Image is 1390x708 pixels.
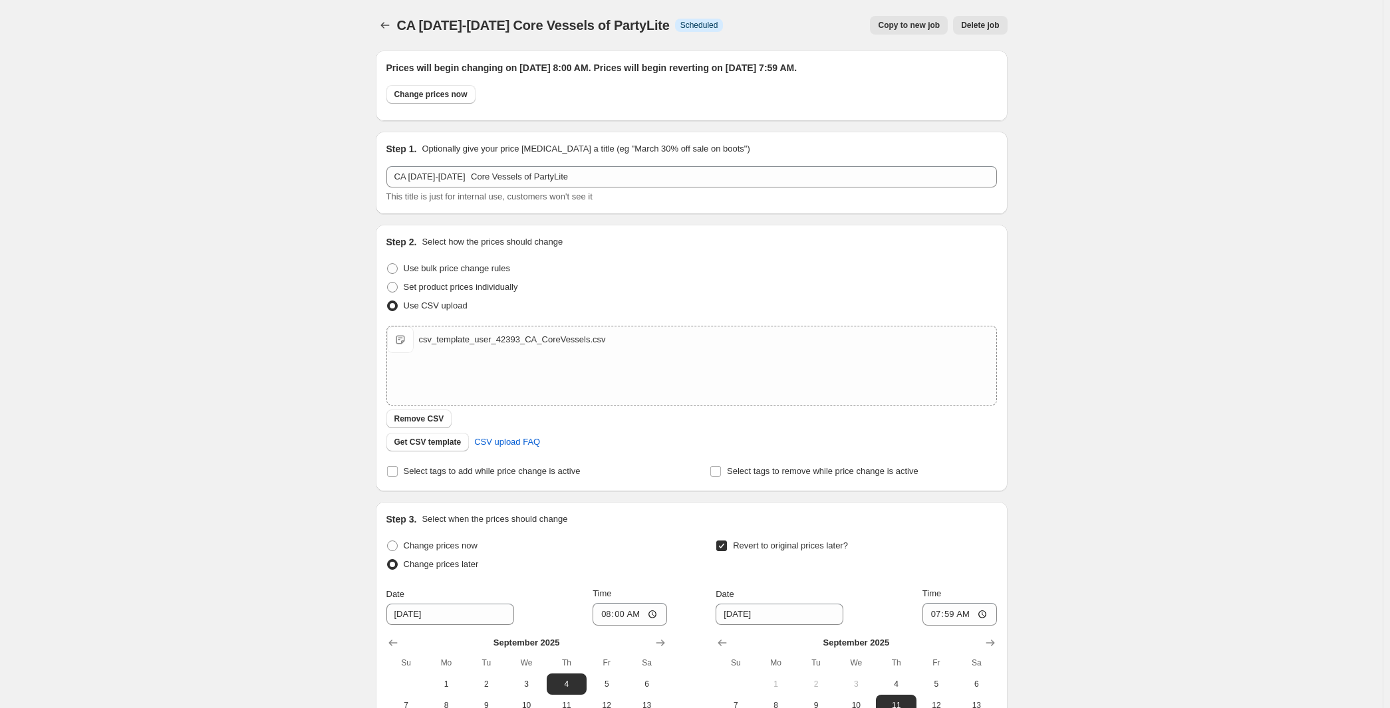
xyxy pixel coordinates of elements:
[626,652,666,673] th: Saturday
[422,513,567,526] p: Select when the prices should change
[796,673,836,695] button: Tuesday September 2 2025
[422,235,563,249] p: Select how the prices should change
[506,673,546,695] button: Wednesday September 3 2025
[386,410,452,428] button: Remove CSV
[876,673,916,695] button: Thursday September 4 2025
[432,679,461,689] span: 1
[756,652,796,673] th: Monday
[392,657,421,668] span: Su
[386,85,476,104] button: Change prices now
[593,603,667,626] input: 12:00
[796,652,836,673] th: Tuesday
[632,657,661,668] span: Sa
[878,20,940,31] span: Copy to new job
[386,142,417,156] h2: Step 1.
[762,679,791,689] span: 1
[474,435,540,449] span: CSV upload FAQ
[472,679,501,689] span: 2
[386,191,593,201] span: This title is just for internal use, customers won't see it
[394,89,468,100] span: Change prices now
[716,589,734,599] span: Date
[422,142,750,156] p: Optionally give your price [MEDICAL_DATA] a title (eg "March 30% off sale on boots")
[386,652,426,673] th: Sunday
[426,652,466,673] th: Monday
[841,657,871,668] span: We
[876,652,916,673] th: Thursday
[916,673,956,695] button: Friday September 5 2025
[547,652,587,673] th: Thursday
[836,652,876,673] th: Wednesday
[587,673,626,695] button: Friday September 5 2025
[680,20,718,31] span: Scheduled
[922,603,997,626] input: 12:00
[593,588,611,598] span: Time
[404,282,518,292] span: Set product prices individually
[404,466,581,476] span: Select tags to add while price change is active
[466,431,548,453] a: CSV upload FAQ
[506,652,546,673] th: Wednesday
[552,657,581,668] span: Th
[432,657,461,668] span: Mo
[922,588,941,598] span: Time
[632,679,661,689] span: 6
[386,513,417,526] h2: Step 3.
[881,679,910,689] span: 4
[716,652,756,673] th: Sunday
[404,559,479,569] span: Change prices later
[376,16,394,35] button: Price change jobs
[716,604,843,625] input: 8/27/2025
[419,333,606,346] div: csv_template_user_42393_CA_CoreVessels.csv
[404,540,478,550] span: Change prices now
[961,20,999,31] span: Delete job
[511,679,541,689] span: 3
[384,634,402,652] button: Show previous month, August 2025
[956,652,996,673] th: Saturday
[762,657,791,668] span: Mo
[962,679,991,689] span: 6
[870,16,948,35] button: Copy to new job
[756,673,796,695] button: Monday September 1 2025
[592,657,621,668] span: Fr
[397,18,670,33] span: CA [DATE]-[DATE] Core Vessels of PartyLite
[466,673,506,695] button: Tuesday September 2 2025
[981,634,1000,652] button: Show next month, October 2025
[713,634,732,652] button: Show previous month, August 2025
[956,673,996,695] button: Saturday September 6 2025
[587,652,626,673] th: Friday
[386,604,514,625] input: 8/27/2025
[733,540,848,550] span: Revert to original prices later?
[841,679,871,689] span: 3
[953,16,1007,35] button: Delete job
[386,235,417,249] h2: Step 2.
[801,657,831,668] span: Tu
[881,657,910,668] span: Th
[394,437,462,447] span: Get CSV template
[922,657,951,668] span: Fr
[922,679,951,689] span: 5
[386,166,997,187] input: 30% off holiday sale
[651,634,670,652] button: Show next month, October 2025
[962,657,991,668] span: Sa
[916,652,956,673] th: Friday
[801,679,831,689] span: 2
[426,673,466,695] button: Monday September 1 2025
[836,673,876,695] button: Wednesday September 3 2025
[511,657,541,668] span: We
[626,673,666,695] button: Saturday September 6 2025
[404,300,468,310] span: Use CSV upload
[547,673,587,695] button: Thursday September 4 2025
[386,61,997,74] h2: Prices will begin changing on [DATE] 8:00 AM. Prices will begin reverting on [DATE] 7:59 AM.
[472,657,501,668] span: Tu
[386,433,470,451] button: Get CSV template
[727,466,918,476] span: Select tags to remove while price change is active
[466,652,506,673] th: Tuesday
[386,589,404,599] span: Date
[592,679,621,689] span: 5
[404,263,510,273] span: Use bulk price change rules
[552,679,581,689] span: 4
[721,657,750,668] span: Su
[394,413,444,424] span: Remove CSV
